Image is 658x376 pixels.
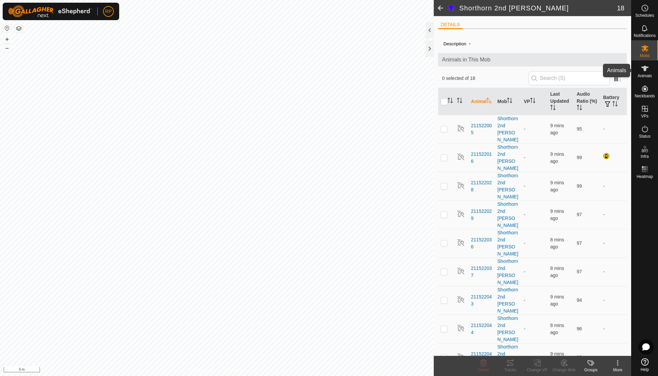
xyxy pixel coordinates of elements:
[524,240,525,246] app-display-virtual-paddock-transition: -
[574,88,601,115] th: Audio Ratio (%)
[498,201,519,229] div: Shorthorn 2nd [PERSON_NAME]
[641,114,648,118] span: VPs
[550,237,564,249] span: 21 Aug 2025 at 12:44 PM
[524,126,525,132] app-display-virtual-paddock-transition: -
[457,352,465,361] img: returning off
[600,88,627,115] th: Battery
[8,5,92,17] img: Gallagher Logo
[550,323,564,335] span: 21 Aug 2025 at 12:44 PM
[498,258,519,286] div: Shorthorn 2nd [PERSON_NAME]
[604,367,631,373] div: More
[577,126,582,132] span: 95
[457,210,465,218] img: returning off
[524,326,525,331] app-display-virtual-paddock-transition: -
[457,324,465,332] img: returning off
[471,293,492,308] span: 211522043
[577,240,582,246] span: 97
[548,88,574,115] th: Last Updated
[600,315,627,343] td: -
[3,24,11,32] button: Reset Map
[634,34,656,38] span: Notifications
[617,3,624,13] span: 18
[524,269,525,274] app-display-virtual-paddock-transition: -
[550,351,564,364] span: 21 Aug 2025 at 12:43 PM
[498,229,519,257] div: Shorthorn 2nd [PERSON_NAME]
[577,183,582,189] span: 99
[640,54,650,58] span: Mobs
[457,153,465,161] img: returning off
[600,115,627,143] td: -
[577,297,582,303] span: 94
[631,356,658,374] a: Help
[457,99,462,104] p-sorticon: Activate to sort
[459,4,617,12] h2: Shorthorn 2nd [PERSON_NAME]
[577,212,582,217] span: 97
[550,106,556,111] p-sorticon: Activate to sort
[634,94,655,98] span: Neckbands
[600,343,627,372] td: -
[524,212,525,217] app-display-virtual-paddock-transition: -
[530,99,535,104] p-sorticon: Activate to sort
[639,134,650,138] span: Status
[577,326,582,331] span: 96
[600,229,627,257] td: -
[529,71,610,85] input: Search (S)
[550,151,564,164] span: 21 Aug 2025 at 12:43 PM
[457,295,465,303] img: returning off
[524,183,525,189] app-display-virtual-paddock-transition: -
[471,265,492,279] span: 211522037
[550,180,564,192] span: 21 Aug 2025 at 12:43 PM
[498,144,519,172] div: Shorthorn 2nd [PERSON_NAME]
[498,315,519,343] div: Shorthorn 2nd [PERSON_NAME]
[498,172,519,200] div: Shorthorn 2nd [PERSON_NAME]
[443,41,466,46] label: Description
[471,208,492,222] span: 211522029
[635,13,654,17] span: Schedules
[466,38,473,49] span: -
[638,74,652,78] span: Animals
[471,322,492,336] span: 211522044
[190,367,216,373] a: Privacy Policy
[577,155,582,160] span: 99
[612,102,618,107] p-sorticon: Activate to sort
[498,115,519,143] div: Shorthorn 2nd [PERSON_NAME]
[498,286,519,315] div: Shorthorn 2nd [PERSON_NAME]
[498,343,519,372] div: Shorthorn 2nd [PERSON_NAME]
[524,367,551,373] div: Change VP
[550,208,564,221] span: 21 Aug 2025 at 12:43 PM
[577,355,582,360] span: 92
[577,367,604,373] div: Groups
[600,257,627,286] td: -
[550,294,564,307] span: 21 Aug 2025 at 12:43 PM
[471,350,492,365] span: 211522048
[486,99,492,104] p-sorticon: Activate to sort
[600,200,627,229] td: -
[524,297,525,303] app-display-virtual-paddock-transition: -
[471,179,492,193] span: 211522028
[577,106,582,111] p-sorticon: Activate to sort
[3,35,11,43] button: +
[478,368,489,372] span: Delete
[600,286,627,315] td: -
[497,367,524,373] div: Tracks
[468,88,495,115] th: Animal
[471,236,492,250] span: 211522036
[550,123,564,135] span: 21 Aug 2025 at 12:43 PM
[457,267,465,275] img: returning off
[577,269,582,274] span: 97
[550,266,564,278] span: 21 Aug 2025 at 12:44 PM
[438,21,463,29] li: DETAILS
[471,122,492,136] span: 211522005
[495,88,521,115] th: Mob
[637,175,653,179] span: Heatmap
[471,151,492,165] span: 211522016
[457,238,465,246] img: returning off
[521,88,548,115] th: VP
[641,154,649,158] span: Infra
[105,8,111,15] span: RP
[15,25,23,33] button: Map Layers
[600,172,627,200] td: -
[457,124,465,132] img: returning off
[641,368,649,372] span: Help
[3,44,11,52] button: –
